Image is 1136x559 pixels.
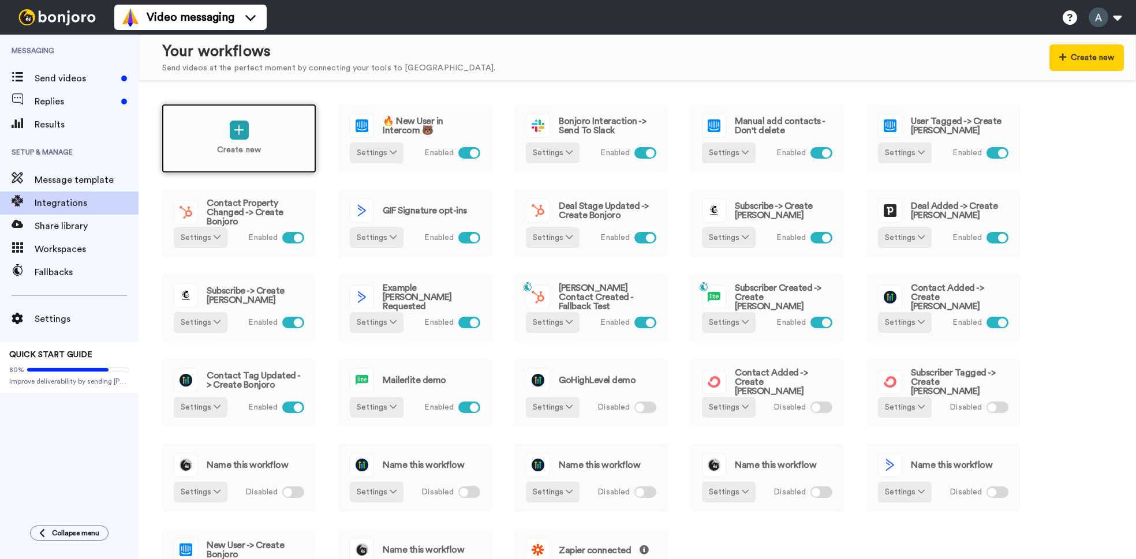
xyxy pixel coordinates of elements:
span: Subscriber Created -> Create [PERSON_NAME] [735,283,832,311]
button: Settings [174,482,227,502]
span: Zapier connected [559,545,649,555]
img: logo_gohighlevel.png [350,453,373,477]
span: Improve deliverability by sending [PERSON_NAME]’s from your own email [9,377,129,386]
span: Disabled [245,486,278,498]
span: Enabled [776,232,806,244]
button: Settings [174,227,227,248]
a: GoHighLevel demoSettings Disabled [514,358,668,427]
div: Your workflows [162,41,495,62]
span: Subscriber Tagged -> Create [PERSON_NAME] [911,368,1008,396]
button: Settings [878,312,932,333]
button: Settings [350,482,403,502]
span: Enabled [952,232,982,244]
span: Enabled [600,232,630,244]
button: Settings [526,142,580,163]
img: vm-color.svg [121,8,140,27]
a: Name this workflowSettings Disabled [690,443,844,512]
a: Manual add contacts - Don't deleteSettings Enabled [690,104,844,173]
span: Disabled [950,402,982,414]
a: Create new [162,104,316,173]
img: logo_gohighlevel.png [879,286,902,309]
button: Settings [878,397,932,418]
span: Fallbacks [35,265,139,279]
img: logo_gohighlevel.png [526,369,550,392]
span: QUICK START GUIDE [9,351,92,359]
span: Contact Added -> Create [PERSON_NAME] [735,368,832,396]
img: logo_intercom.svg [879,114,902,137]
span: Disabled [950,486,982,498]
a: Name this workflowSettings Disabled [514,443,668,512]
span: Subscribe -> Create [PERSON_NAME] [207,286,304,305]
img: logo_intercom.svg [350,114,373,137]
button: Settings [878,142,932,163]
a: Mailerlite demoSettings Enabled [338,358,492,427]
img: logo_mailchimp.svg [702,199,726,222]
button: Settings [350,227,403,248]
img: logo_mailchimp.svg [174,284,197,307]
button: Settings [350,397,403,418]
span: Enabled [952,147,982,159]
img: logo_mailerlite.svg [350,369,373,392]
span: User Tagged -> Create [PERSON_NAME] [911,117,1008,135]
a: Bonjoro Interaction -> Send To SlackSettings Enabled [514,104,668,173]
img: bj-logo-header-white.svg [14,9,100,25]
span: Enabled [424,147,454,159]
p: Create new [217,144,261,156]
a: Deal Added -> Create [PERSON_NAME]Settings Enabled [866,189,1021,258]
img: logo_pipedrive.png [879,199,902,222]
span: Disabled [421,486,454,498]
button: Settings [878,482,932,502]
span: Integrations [35,196,139,210]
span: Disabled [597,402,630,414]
span: Enabled [600,147,630,159]
button: Settings [702,312,756,333]
span: Enabled [424,317,454,329]
img: logo_gohighlevel.png [526,453,550,477]
button: Settings [174,312,227,333]
img: logo_round_yellow.svg [702,453,726,477]
span: 80% [9,365,24,374]
button: Settings [526,482,580,502]
img: logo_round_yellow.svg [174,453,197,477]
img: logo_activecampaign.svg [350,286,373,309]
span: GoHighLevel demo [559,376,636,385]
span: Deal Stage Updated -> Create Bonjoro [559,201,656,220]
span: Name this workflow [207,460,288,470]
a: Subscribe -> Create [PERSON_NAME]Settings Enabled [162,273,316,343]
button: Collapse menu [30,526,109,541]
span: Share library [35,219,139,233]
button: Settings [526,397,580,418]
a: Name this workflowSettings Disabled [866,443,1021,512]
a: Contact Tag Updated -> Create BonjoroSettings Enabled [162,358,316,427]
button: Settings [526,312,580,333]
span: Settings [35,312,139,326]
span: Contact Tag Updated -> Create Bonjoro [207,371,304,389]
button: Settings [878,227,932,248]
a: Contact Property Changed -> Create BonjoroSettings Enabled [162,189,316,258]
img: logo_slack.svg [526,114,550,137]
a: [PERSON_NAME] Contact Created - Fallback TestSettings Enabled [514,273,668,343]
button: Settings [350,312,403,333]
span: Mailerlite demo [383,376,446,385]
span: Disabled [597,486,630,498]
img: logo_activecampaign.svg [350,199,373,222]
span: Enabled [248,317,278,329]
button: Create new [1049,44,1124,71]
button: Settings [702,142,756,163]
a: GIF Signature opt-insSettings Enabled [338,189,492,258]
span: Subscribe -> Create [PERSON_NAME] [735,201,832,220]
img: logo_activecampaign.svg [879,453,902,477]
a: Example [PERSON_NAME] RequestedSettings Enabled [338,273,492,343]
span: Video messaging [147,9,234,25]
span: Enabled [248,402,278,414]
span: GIF Signature opt-ins [383,206,467,215]
span: Name this workflow [559,460,640,470]
span: Enabled [248,232,278,244]
img: logo_mailerlite.svg [702,286,726,309]
span: Name this workflow [383,545,464,554]
span: Workspaces [35,242,139,256]
a: Name this workflowSettings Disabled [338,443,492,512]
span: Disabled [773,486,806,498]
a: Deal Stage Updated -> Create BonjoroSettings Enabled [514,189,668,258]
span: Name this workflow [383,460,464,470]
